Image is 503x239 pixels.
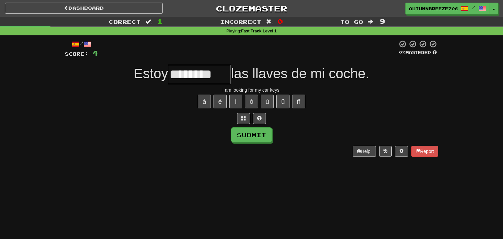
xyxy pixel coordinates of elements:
span: AutumnBreeze7066 [409,6,457,11]
span: 0 [277,17,283,25]
div: I am looking for my car keys. [65,87,438,93]
span: las llaves de mi coche. [231,66,369,81]
button: ñ [292,95,305,108]
button: ü [276,95,289,108]
button: ó [245,95,258,108]
span: : [368,19,375,25]
span: 9 [380,17,385,25]
span: : [266,19,273,25]
button: á [198,95,211,108]
span: : [145,19,153,25]
a: AutumnBreeze7066 / [405,3,490,14]
button: Help! [353,146,376,157]
button: Submit [231,127,272,142]
button: Switch sentence to multiple choice alt+p [237,113,250,124]
span: 1 [157,17,163,25]
div: Mastered [398,50,438,56]
a: Clozemaster [173,3,330,14]
span: Estoy [134,66,168,81]
button: Report [411,146,438,157]
span: 0 % [399,50,405,55]
span: 4 [92,49,98,57]
button: í [229,95,242,108]
button: Round history (alt+y) [379,146,392,157]
a: Dashboard [5,3,163,14]
button: é [214,95,227,108]
button: ú [261,95,274,108]
button: Single letter hint - you only get 1 per sentence and score half the points! alt+h [253,113,266,124]
span: To go [340,18,363,25]
span: / [472,5,475,10]
span: Incorrect [220,18,261,25]
strong: Fast Track Level 1 [241,29,277,33]
span: Correct [109,18,141,25]
div: / [65,40,98,48]
span: Score: [65,51,88,57]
